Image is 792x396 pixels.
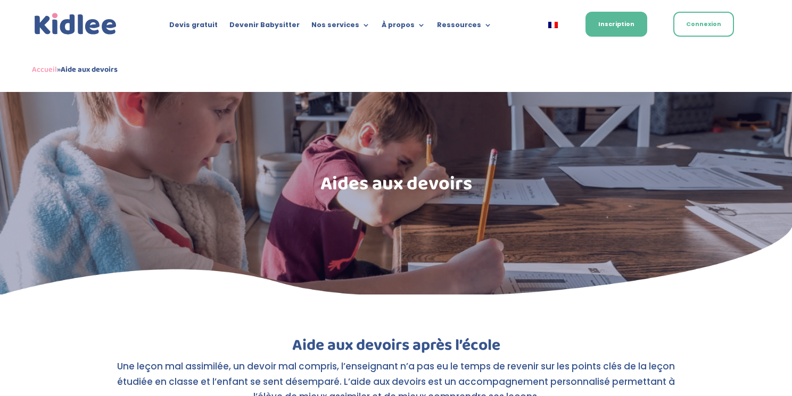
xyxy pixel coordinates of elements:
[585,12,647,37] a: Inscription
[548,22,558,28] img: Français
[311,21,370,33] a: Nos services
[382,21,425,33] a: À propos
[109,174,683,199] h1: Aides aux devoirs
[32,63,57,76] a: Accueil
[32,11,119,38] a: Kidlee Logo
[673,12,734,37] a: Connexion
[109,338,683,359] h2: Aide aux devoirs après l’école
[32,63,118,76] span: »
[229,21,300,33] a: Devenir Babysitter
[169,21,218,33] a: Devis gratuit
[437,21,492,33] a: Ressources
[61,63,118,76] strong: Aide aux devoirs
[32,11,119,38] img: logo_kidlee_bleu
